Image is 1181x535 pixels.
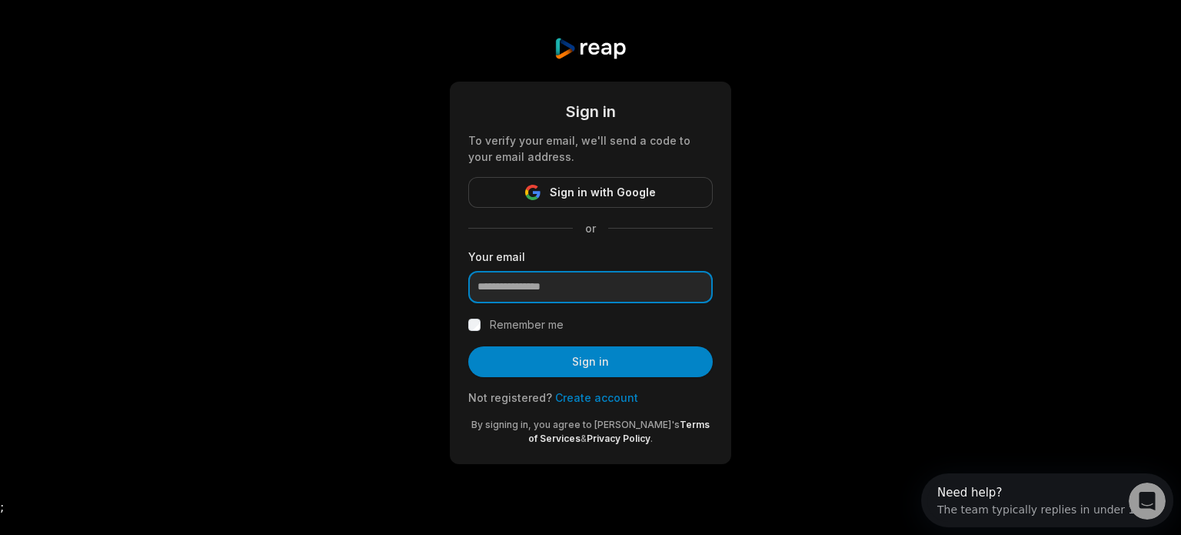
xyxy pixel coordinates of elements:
iframe: Intercom live chat discovery launcher [921,473,1173,527]
a: Create account [555,391,638,404]
label: Your email [468,249,713,265]
img: reap [554,37,627,60]
span: Not registered? [468,391,552,404]
div: The team typically replies in under 1h [16,25,221,42]
button: Sign in [468,346,713,377]
span: . [650,433,653,444]
a: Terms of Services [528,419,710,444]
div: Need help? [16,13,221,25]
iframe: Intercom live chat [1129,483,1166,520]
div: Open Intercom Messenger [6,6,266,48]
a: Privacy Policy [587,433,650,444]
label: Remember me [490,316,564,334]
button: Sign in with Google [468,177,713,208]
span: By signing in, you agree to [PERSON_NAME]'s [471,419,680,430]
div: To verify your email, we'll send a code to your email address. [468,132,713,165]
div: Sign in [468,100,713,123]
span: & [581,433,587,444]
span: or [573,220,608,236]
span: Sign in with Google [550,183,656,202]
